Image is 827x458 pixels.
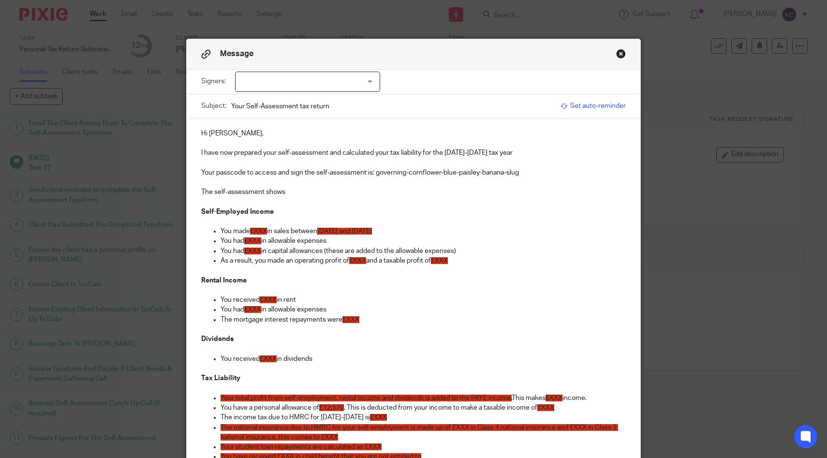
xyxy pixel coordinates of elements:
[317,228,372,235] span: [DATE] and [DATE]
[221,236,626,246] p: You had in allowable expenses
[319,404,344,411] span: £12,570
[250,228,267,235] span: £XXX
[201,208,274,215] strong: Self-Employed Income
[244,248,261,254] span: £XXX
[546,395,562,401] span: £XXX
[201,277,247,284] strong: Rental Income
[221,305,626,314] p: You had in allowable expenses
[260,296,277,303] span: £XXX
[201,336,234,342] strong: Dividends
[537,404,554,411] span: £XXX
[244,306,261,313] span: £XXX
[221,295,626,305] p: You received in rent
[201,148,626,158] p: I have now prepared your self-assessment and calculated your tax liability for the [DATE]-[DATE] ...
[201,375,240,382] strong: Tax Liability
[201,129,626,138] p: Hi [PERSON_NAME],
[201,76,230,86] label: Signers:
[221,413,626,422] p: The income tax due to HMRC for [DATE]-[DATE] is
[244,237,261,244] span: £XXX
[349,257,366,264] span: £XXX
[370,414,387,421] span: £XXX
[221,393,626,403] p: This makes income.
[342,316,359,323] span: £XXX
[221,256,626,266] p: As a result, you made an operating profit of and a taxable profit of
[260,355,277,362] span: £XXX
[221,443,382,450] span: Your student loan repayments are calculated as £XXX
[201,101,226,111] label: Subject:
[221,315,626,325] p: The mortgage interest repayments were
[221,354,626,364] p: You received in dividends
[221,403,626,413] p: You have a personal allowance of . This is deducted from your income to make a taxable income of
[221,424,618,441] span: The national insurance due to HMRC for your self-employment is made up of £XXX in Class 4 nationa...
[221,395,512,401] span: Your total profit from self-employment, rental income and dividends is added to the PAYE income.
[221,246,626,256] p: You had in capital allowances (these are added to the allowable expenses)
[221,226,626,236] p: You made in sales between
[561,101,626,111] span: Set auto-reminder
[201,187,626,197] p: The self-assessment shows
[431,257,448,264] span: £XXX
[201,168,626,177] p: Your passcode to access and sign the self-assessment is: governing-cornflower-blue-paisley-banana...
